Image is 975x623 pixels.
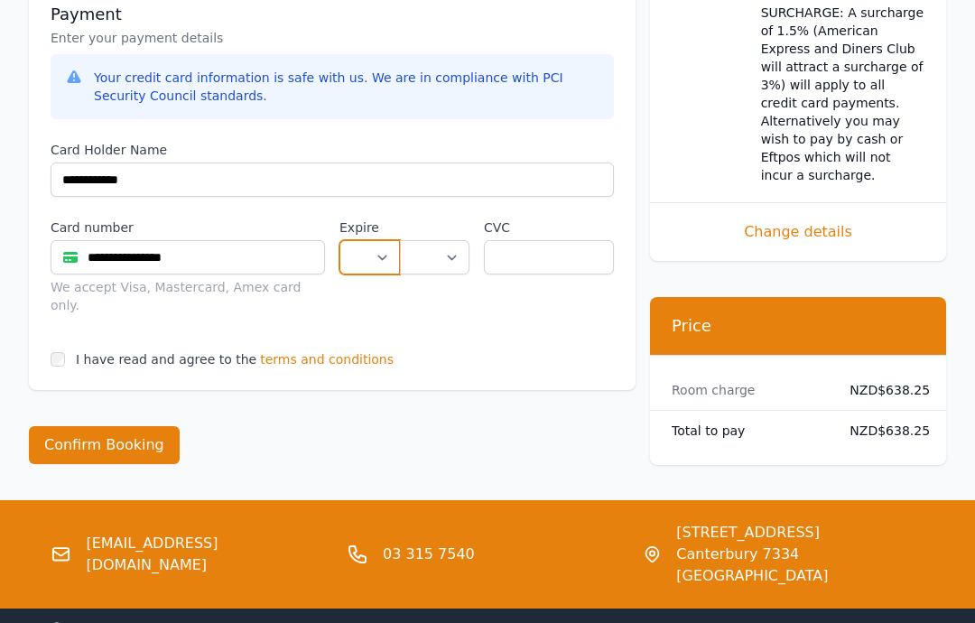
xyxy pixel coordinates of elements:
[339,219,400,237] label: Expire
[51,278,325,314] div: We accept Visa, Mastercard, Amex card only.
[672,380,835,398] dt: Room charge
[850,380,924,398] dd: NZD$638.25
[672,421,835,439] dt: Total to pay
[260,350,394,368] span: terms and conditions
[672,314,924,336] h3: Price
[51,4,614,25] h3: Payment
[51,219,325,237] label: Card number
[383,544,475,565] a: 03 315 7540
[86,533,332,576] a: [EMAIL_ADDRESS][DOMAIN_NAME]
[672,220,924,242] span: Change details
[51,29,614,47] p: Enter your payment details
[29,426,180,464] button: Confirm Booking
[676,522,924,544] span: [STREET_ADDRESS]
[76,352,256,367] label: I have read and agree to the
[51,141,614,159] label: Card Holder Name
[400,219,470,237] label: .
[484,219,614,237] label: CVC
[94,69,599,105] div: Your credit card information is safe with us. We are in compliance with PCI Security Council stan...
[850,421,924,439] dd: NZD$638.25
[676,544,924,587] span: Canterbury 7334 [GEOGRAPHIC_DATA]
